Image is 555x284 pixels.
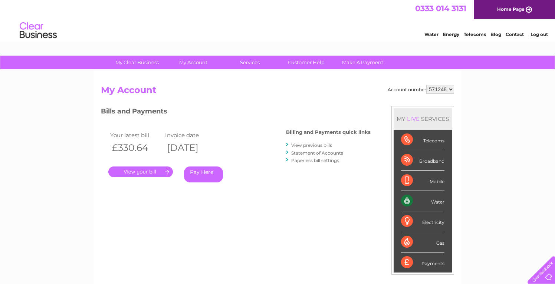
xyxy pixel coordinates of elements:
a: . [108,166,173,177]
div: Broadband [401,150,444,171]
div: Electricity [401,211,444,232]
div: Water [401,191,444,211]
a: Paperless bill settings [291,158,339,163]
a: Energy [443,32,459,37]
a: Contact [506,32,524,37]
a: Statement of Accounts [291,150,343,156]
th: [DATE] [163,140,218,155]
img: logo.png [19,19,57,42]
a: View previous bills [291,142,332,148]
div: LIVE [405,115,421,122]
div: Gas [401,232,444,252]
div: Clear Business is a trading name of Verastar Limited (registered in [GEOGRAPHIC_DATA] No. 3667643... [103,4,453,36]
th: £330.64 [108,140,163,155]
a: Customer Help [276,56,337,69]
a: My Clear Business [106,56,168,69]
h4: Billing and Payments quick links [286,129,371,135]
td: Invoice date [163,130,218,140]
td: Your latest bill [108,130,163,140]
a: Services [219,56,280,69]
h2: My Account [101,85,454,99]
div: MY SERVICES [394,108,452,129]
a: Blog [490,32,501,37]
a: 0333 014 3131 [415,4,466,13]
div: Account number [388,85,454,94]
div: Telecoms [401,130,444,150]
h3: Bills and Payments [101,106,371,119]
a: Water [424,32,439,37]
a: Make A Payment [332,56,393,69]
a: Log out [531,32,548,37]
a: My Account [163,56,224,69]
a: Pay Here [184,166,223,182]
div: Payments [401,252,444,273]
div: Mobile [401,171,444,191]
a: Telecoms [464,32,486,37]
